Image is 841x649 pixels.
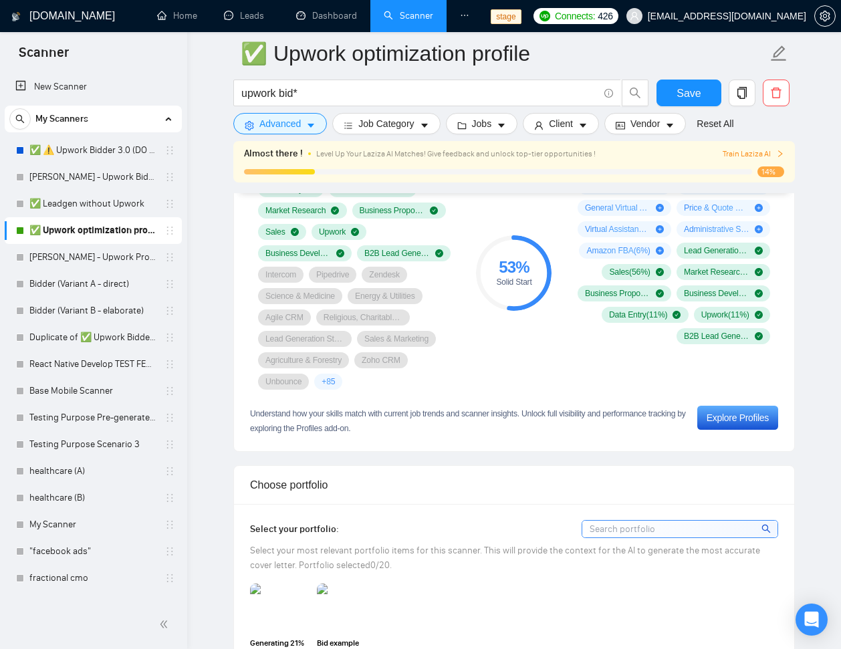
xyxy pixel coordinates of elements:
[164,466,175,477] span: holder
[476,259,552,275] div: 53 %
[265,312,304,323] span: Agile CRM
[446,113,518,134] button: folderJobscaret-down
[609,309,668,320] span: Data Entry ( 11 %)
[665,120,675,130] span: caret-down
[250,466,778,504] div: Choose portfolio
[159,618,172,631] span: double-left
[523,113,599,134] button: userClientcaret-down
[656,204,664,212] span: plus-circle
[29,378,156,404] a: Base Mobile Scanner
[11,6,21,27] img: logo
[723,148,784,160] button: Train Laziza AI
[585,224,650,235] span: Virtual Assistance ( 11 %)
[29,190,156,217] a: ✅ Leadgen without Upwork
[630,11,639,21] span: user
[539,11,550,21] img: upwork-logo.png
[291,228,299,236] span: check-circle
[29,592,156,618] a: "cold email" healthc
[656,247,664,255] span: plus-circle
[384,10,433,21] a: searchScanner
[250,523,339,535] span: Select your portfolio:
[796,604,828,636] div: Open Intercom Messenger
[164,546,175,557] span: holder
[585,203,650,213] span: General Virtual Assistance ( 11 %)
[316,269,349,280] span: Pipedrive
[164,386,175,396] span: holder
[164,439,175,450] span: holder
[164,172,175,182] span: holder
[770,45,788,62] span: edit
[164,573,175,583] span: holder
[585,288,650,299] span: Business Proposal Writing ( 17 %)
[164,252,175,263] span: holder
[29,538,156,565] a: "facebook ads"
[815,11,835,21] span: setting
[9,108,31,130] button: search
[29,404,156,431] a: Testing Purpose Pre-generated 1
[241,85,598,102] input: Search Freelance Jobs...
[609,267,650,277] span: Sales ( 56 %)
[362,355,400,366] span: Zoho CRM
[364,334,429,344] span: Sales & Marketing
[656,268,664,276] span: check-circle
[244,146,303,161] span: Almost there !
[259,116,301,131] span: Advanced
[317,583,376,630] img: portfolio thumbnail image
[265,355,342,366] span: Agriculture & Forestry
[29,217,156,244] a: ✅ Upwork optimization profile
[656,80,721,106] button: Save
[164,305,175,316] span: holder
[265,248,331,259] span: Business Development
[476,278,552,286] div: Solid Start
[697,116,733,131] a: Reset All
[729,80,755,106] button: copy
[707,410,769,425] div: Explore Profiles
[250,583,309,630] img: portfolio thumbnail image
[684,331,749,342] span: B2B Lead Generation ( 6 %)
[241,37,767,70] input: Scanner name...
[604,113,686,134] button: idcardVendorcaret-down
[814,5,836,27] button: setting
[15,74,171,100] a: New Scanner
[622,87,648,99] span: search
[332,113,440,134] button: barsJob Categorycaret-down
[344,120,353,130] span: bars
[757,166,784,177] span: 14%
[316,149,596,158] span: Level Up Your Laziza AI Matches! Give feedback and unlock top-tier opportunities !
[164,600,175,610] span: holder
[164,225,175,236] span: holder
[265,376,302,387] span: Unbounce
[604,89,613,98] span: info-circle
[265,205,326,216] span: Market Research
[684,203,749,213] span: Price & Quote Negotiation ( 11 %)
[29,137,156,164] a: ✅ ⚠️ Upwork Bidder 3.0 (DO NOT TOUCH)
[763,80,790,106] button: delete
[457,120,467,130] span: folder
[324,312,402,323] span: Religious, Charitable & Nonprofit
[555,9,595,23] span: Connects:
[29,431,156,458] a: Testing Purpose Scenario 3
[164,332,175,343] span: holder
[250,409,686,433] span: Understand how your skills match with current job trends and scanner insights. Unlock full visibi...
[369,269,400,280] span: Zendesk
[598,9,612,23] span: 426
[497,120,506,130] span: caret-down
[630,116,660,131] span: Vendor
[435,249,443,257] span: check-circle
[578,120,588,130] span: caret-down
[755,332,763,340] span: check-circle
[616,120,625,130] span: idcard
[5,74,182,100] li: New Scanner
[755,289,763,297] span: check-circle
[460,11,469,20] span: ellipsis
[250,545,760,571] span: Select your most relevant portfolio items for this scanner. This will provide the context for the...
[549,116,573,131] span: Client
[755,247,763,255] span: check-circle
[265,334,344,344] span: Lead Generation Strategy
[755,268,763,276] span: check-circle
[336,249,344,257] span: check-circle
[755,311,763,319] span: check-circle
[306,120,316,130] span: caret-down
[814,11,836,21] a: setting
[763,87,789,99] span: delete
